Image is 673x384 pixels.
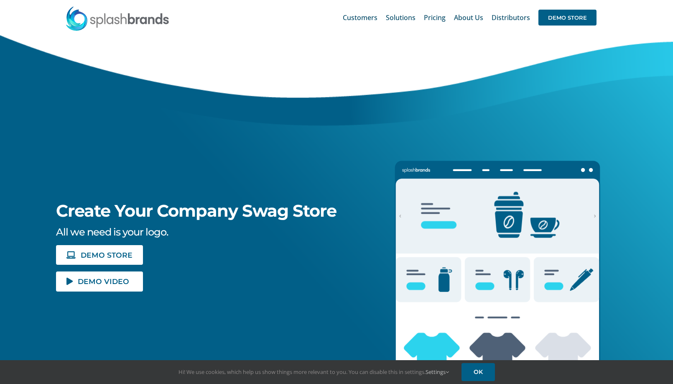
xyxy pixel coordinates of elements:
span: DEMO STORE [538,10,597,26]
img: SplashBrands.com Logo [65,6,170,31]
span: DEMO VIDEO [78,278,129,285]
span: Customers [343,14,377,21]
a: Customers [343,4,377,31]
span: Pricing [424,14,446,21]
a: Settings [426,368,449,376]
a: DEMO STORE [56,245,143,265]
nav: Main Menu [343,4,597,31]
span: Hi! We use cookies, which help us show things more relevant to you. You can disable this in setti... [178,368,449,376]
a: DEMO STORE [538,4,597,31]
span: About Us [454,14,483,21]
a: OK [461,363,495,381]
span: Distributors [492,14,530,21]
span: Solutions [386,14,416,21]
a: Pricing [424,4,446,31]
span: All we need is your logo. [56,226,168,238]
a: Distributors [492,4,530,31]
span: DEMO STORE [81,251,133,259]
span: Create Your Company Swag Store [56,200,336,221]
